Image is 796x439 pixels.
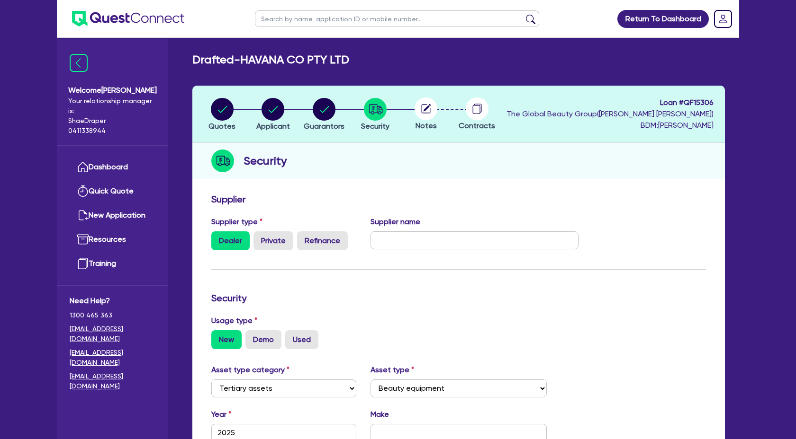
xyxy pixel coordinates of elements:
[211,231,250,250] label: Dealer
[371,364,414,376] label: Asset type
[70,310,155,320] span: 1300 465 363
[208,97,236,132] button: Quotes
[72,11,184,26] img: quest-connect-logo-blue
[416,121,437,130] span: Notes
[507,97,714,108] span: Loan # QF15306
[211,193,706,205] h3: Supplier
[70,324,155,344] a: [EMAIL_ADDRESS][DOMAIN_NAME]
[245,330,281,349] label: Demo
[297,231,348,250] label: Refinance
[711,7,735,31] a: Dropdown toggle
[361,122,389,131] span: Security
[255,10,539,27] input: Search by name, application ID or mobile number...
[211,315,257,326] label: Usage type
[68,96,157,136] span: Your relationship manager is: Shae Draper 0411338944
[70,295,155,307] span: Need Help?
[70,371,155,391] a: [EMAIL_ADDRESS][DOMAIN_NAME]
[285,330,318,349] label: Used
[256,97,290,132] button: Applicant
[68,85,157,96] span: Welcome [PERSON_NAME]
[507,109,714,118] span: The Global Beauty Group ( [PERSON_NAME] [PERSON_NAME] )
[70,54,88,72] img: icon-menu-close
[70,348,155,368] a: [EMAIL_ADDRESS][DOMAIN_NAME]
[253,231,293,250] label: Private
[211,409,231,420] label: Year
[70,252,155,276] a: Training
[371,409,389,420] label: Make
[192,53,349,67] h2: Drafted - HAVANA CO PTY LTD
[371,216,420,228] label: Supplier name
[211,149,234,172] img: step-icon
[77,258,89,269] img: training
[244,152,287,169] h2: Security
[256,122,290,131] span: Applicant
[77,185,89,197] img: quick-quote
[70,203,155,228] a: New Application
[211,216,262,228] label: Supplier type
[70,179,155,203] a: Quick Quote
[361,97,390,132] button: Security
[211,364,289,376] label: Asset type category
[77,234,89,245] img: resources
[304,122,344,131] span: Guarantors
[211,292,706,304] h3: Security
[507,120,714,131] span: BDM: [PERSON_NAME]
[211,330,242,349] label: New
[70,228,155,252] a: Resources
[77,210,89,221] img: new-application
[459,121,495,130] span: Contracts
[208,122,235,131] span: Quotes
[70,155,155,179] a: Dashboard
[617,10,709,28] a: Return To Dashboard
[303,97,345,132] button: Guarantors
